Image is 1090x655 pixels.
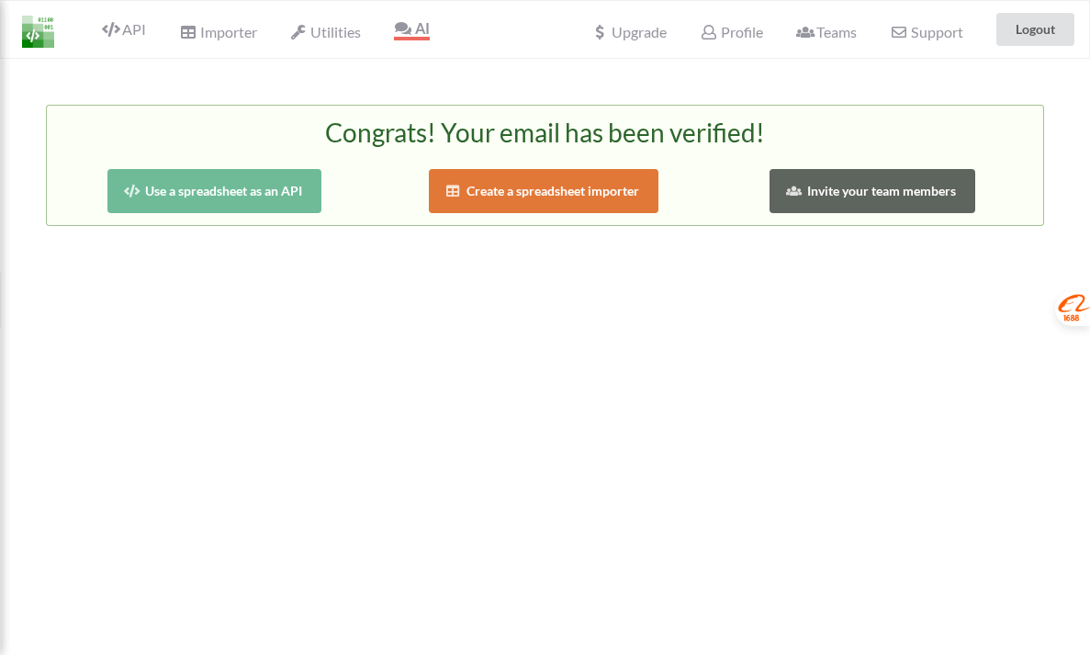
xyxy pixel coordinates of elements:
[65,118,1025,163] h2: Congrats! Your email has been verified!
[796,23,857,40] span: Teams
[700,23,762,40] span: Profile
[429,169,658,213] button: Create a spreadsheet importer
[107,169,321,213] button: Use a spreadsheet as an API
[591,25,667,40] span: Upgrade
[770,169,975,213] button: Invite your team members
[996,13,1074,46] button: Logout
[290,23,361,40] span: Utilities
[179,23,256,40] span: Importer
[22,16,54,48] img: LogoIcon.png
[890,25,962,40] span: Support
[394,19,429,37] span: AI
[102,20,146,38] span: API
